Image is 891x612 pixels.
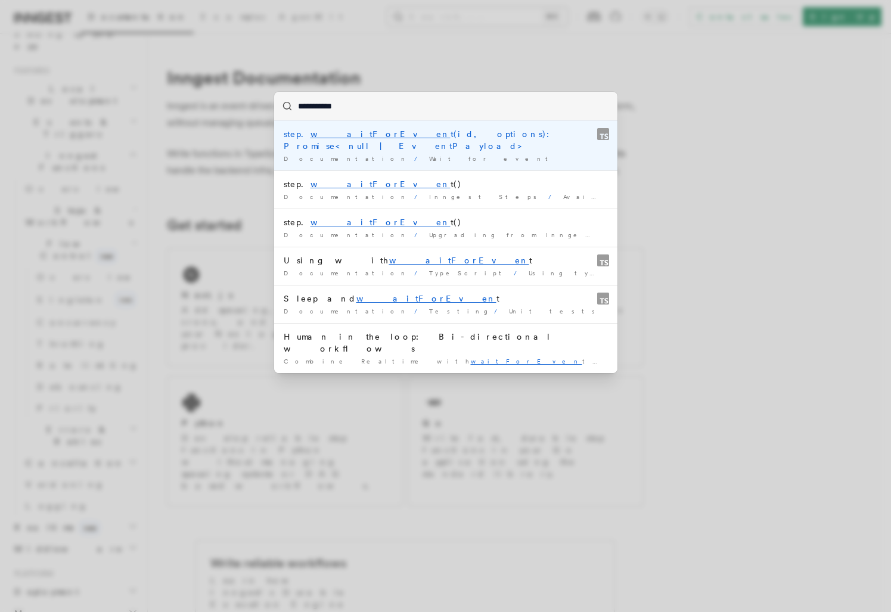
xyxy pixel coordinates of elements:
span: / [514,269,524,277]
div: Sleep and t [284,293,608,305]
mark: waitForEven [389,256,529,265]
mark: waitForEven [356,294,496,303]
span: / [414,193,424,200]
span: / [414,307,424,315]
span: Upgrading from Inngest SDK v2 to v3 [429,231,735,238]
span: TypeScript [429,269,509,277]
div: Using with t [284,254,608,266]
div: step. t(id, options): Promise<null | EventPayload> [284,128,608,152]
span: Unit tests [509,307,602,315]
mark: waitForEven [311,218,451,227]
span: Testing [429,307,489,315]
mark: waitForEven [311,129,451,139]
div: Combine Realtime with t() to enable workflows that … [284,357,608,366]
span: / [548,193,558,200]
span: Using types [529,269,617,277]
mark: waitForEven [311,179,451,189]
mark: waitForEven [471,358,582,365]
span: / [494,307,504,315]
span: Documentation [284,231,409,238]
span: Documentation [284,193,409,200]
div: step. t() [284,216,608,228]
span: / [414,269,424,277]
span: Documentation [284,307,409,315]
span: Available Step Methods [563,193,759,200]
span: / [414,231,424,238]
span: Wait for event [429,155,555,162]
span: Documentation [284,155,409,162]
span: / [414,155,424,162]
div: step. t() [284,178,608,190]
div: Human in the loop: Bi-directional workflows [284,331,608,355]
span: Documentation [284,269,409,277]
span: Inngest Steps [429,193,544,200]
